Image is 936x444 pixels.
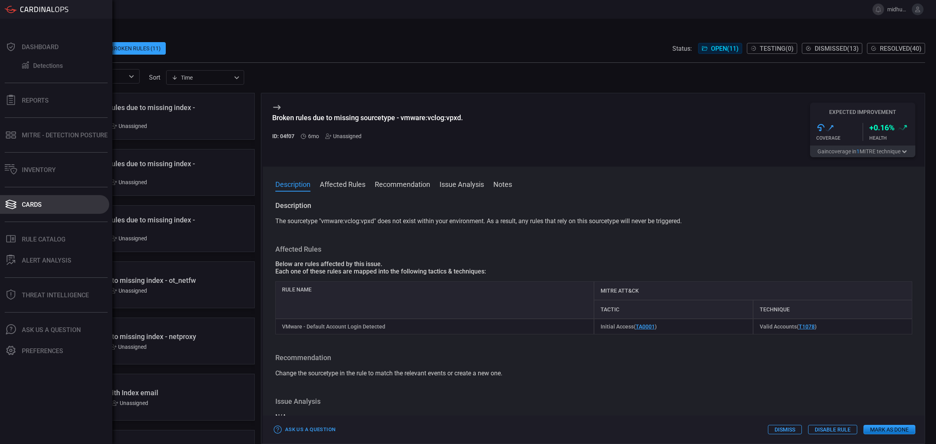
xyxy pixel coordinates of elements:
[320,179,365,188] button: Affected Rules
[880,45,922,52] span: Resolved ( 40 )
[810,146,915,157] button: Gaincoverage in1MITRE technique
[275,268,912,275] div: Each one of these rules are mapped into the following tactics & techniques:
[594,300,753,319] div: Tactic
[275,353,912,362] h3: Recommendation
[275,397,912,422] div: N/A
[856,148,860,155] span: 1
[22,291,89,299] div: Threat Intelligence
[58,389,198,397] div: Logging Issues with Index email
[149,74,160,81] label: sort
[111,235,147,242] div: Unassigned
[111,179,147,185] div: Unassigned
[275,369,502,377] span: Change the sourcetype in the rule to match the relevant events or create a new one.
[275,260,912,268] div: Below are rules affected by this issue.
[22,131,108,139] div: MITRE - Detection Posture
[22,347,63,355] div: Preferences
[58,332,198,341] div: Broken rules due to missing index - netproxy
[815,45,859,52] span: Dismissed ( 13 )
[594,281,913,300] div: MITRE ATT&CK
[308,133,319,139] span: Feb 20, 2025 1:28 PM
[808,425,857,434] button: Disable Rule
[375,179,430,188] button: Recommendation
[111,123,147,129] div: Unassigned
[275,319,594,334] div: VMware - Default Account Login Detected
[887,6,909,12] span: midhunpaul.chirapanath
[172,74,232,82] div: Time
[799,323,815,330] a: T1078
[33,62,63,69] div: Detections
[869,135,916,141] div: Health
[111,288,147,294] div: Unassigned
[753,300,912,319] div: Technique
[22,166,56,174] div: Inventory
[816,135,863,141] div: Coverage
[58,276,198,284] div: Broken rules due to missing index - ot_netfw
[272,133,294,139] h5: ID: 04f07
[760,323,817,330] span: Valid Accounts ( )
[110,344,147,350] div: Unassigned
[440,179,484,188] button: Issue Analysis
[275,217,682,225] span: The sourcetype "vmware:vclog:vpxd" does not exist within your environment. As a result, any rules...
[275,245,912,254] h3: Affected Rules
[58,103,198,120] div: Possibly broken rules due to missing index - netproxy
[275,281,594,319] div: Rule Name
[58,160,198,176] div: Possibly broken rules due to missing index - ot_netfw
[275,179,310,188] button: Description
[325,133,362,139] div: Unassigned
[105,42,166,55] div: Broken Rules (11)
[493,179,512,188] button: Notes
[272,114,463,122] div: Broken rules due to missing sourcetype - vmware:vclog:vpxd.
[768,425,802,434] button: Dismiss
[22,326,81,334] div: Ask Us A Question
[760,45,794,52] span: Testing ( 0 )
[869,123,895,132] h3: + 0.16 %
[275,201,912,210] h3: Description
[802,43,862,54] button: Dismissed(13)
[810,109,915,115] h5: Expected Improvement
[275,397,912,406] h3: Issue Analysis
[863,425,915,434] button: Mark as Done
[272,424,337,436] button: Ask Us a Question
[126,71,137,82] button: Open
[601,323,657,330] span: Initial Access ( )
[747,43,797,54] button: Testing(0)
[22,97,49,104] div: Reports
[636,323,655,330] a: TA0001
[22,201,42,208] div: Cards
[22,257,71,264] div: ALERT ANALYSIS
[711,45,739,52] span: Open ( 11 )
[698,43,742,54] button: Open(11)
[112,400,148,406] div: Unassigned
[22,236,66,243] div: Rule Catalog
[867,43,925,54] button: Resolved(40)
[22,43,58,51] div: Dashboard
[672,45,692,52] span: Status:
[58,216,198,232] div: Possibly broken rules due to missing index - ot_netproxy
